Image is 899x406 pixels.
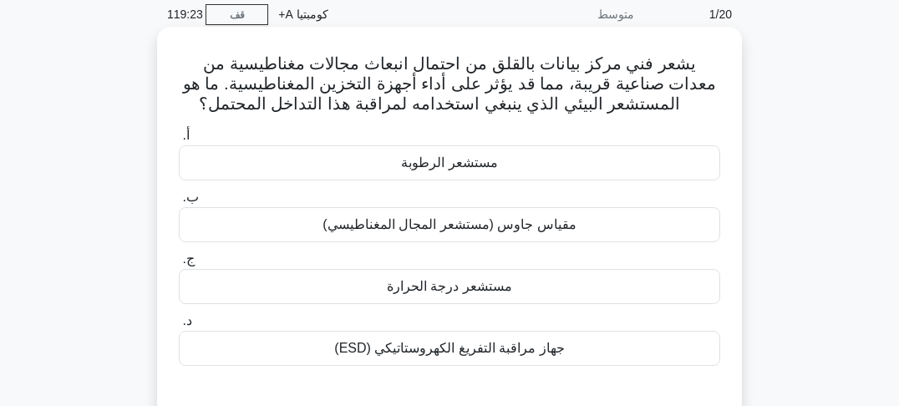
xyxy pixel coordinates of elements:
font: يشعر فني مركز بيانات بالقلق من احتمال انبعاث مجالات مغناطيسية من معدات صناعية قريبة، مما قد يؤثر ... [183,54,716,113]
font: مقياس جاوس (مستشعر المجال المغناطيسي) [323,217,576,231]
font: قف [230,9,245,21]
font: 119:23 [167,8,203,21]
font: متوسط [597,8,634,21]
font: مستشعر درجة الحرارة [387,279,512,293]
font: جهاز مراقبة التفريغ الكهروستاتيكي (ESD) [334,341,564,355]
font: 1/20 [709,8,732,21]
font: أ. [182,128,189,142]
font: د. [182,313,191,327]
font: مستشعر الرطوبة [401,155,497,170]
font: ج. [182,251,194,266]
font: كومبتيا A+ [278,8,328,21]
a: قف [206,4,268,25]
font: ب. [182,190,198,204]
